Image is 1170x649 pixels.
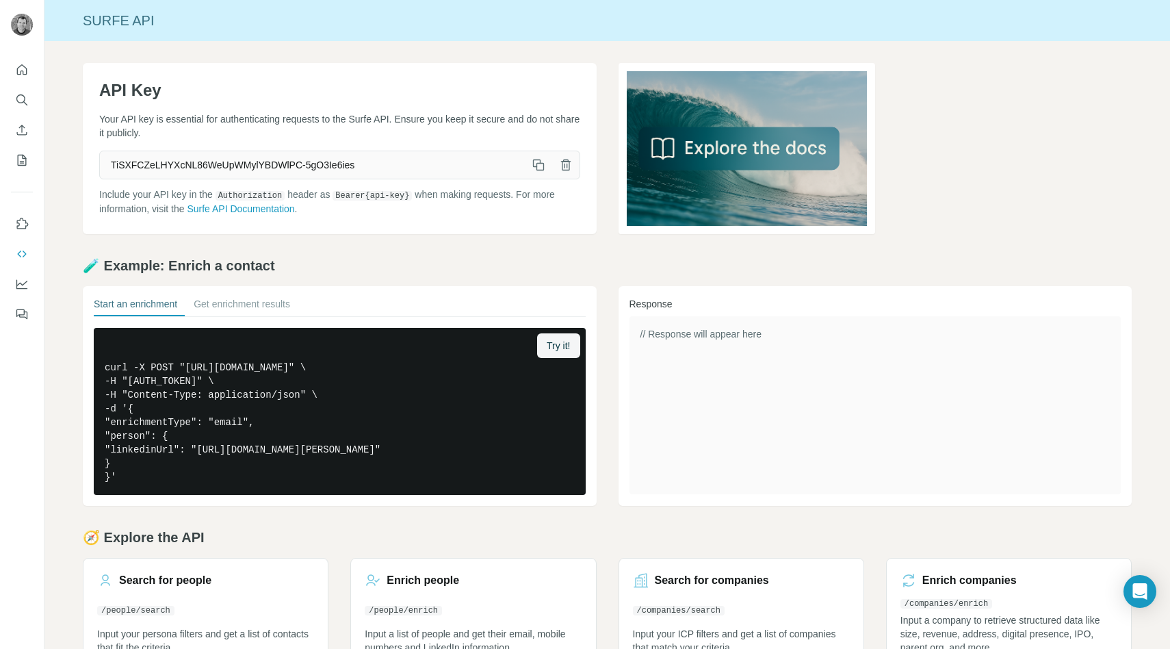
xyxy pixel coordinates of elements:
[100,153,525,177] span: TiSXFCZeLHYXcNL86WeUpWMylYBDWlPC-5gO3Ie6ies
[11,302,33,327] button: Feedback
[119,572,211,589] h3: Search for people
[900,599,992,609] code: /companies/enrich
[633,606,725,615] code: /companies/search
[99,188,580,216] p: Include your API key in the header as when making requests. For more information, visit the .
[94,297,177,316] button: Start an enrichment
[11,14,33,36] img: Avatar
[11,212,33,236] button: Use Surfe on LinkedIn
[44,11,1170,30] div: Surfe API
[83,256,1132,275] h2: 🧪 Example: Enrich a contact
[922,572,1017,589] h3: Enrich companies
[11,272,33,296] button: Dashboard
[11,88,33,112] button: Search
[11,118,33,142] button: Enrich CSV
[629,297,1121,311] h3: Response
[94,328,586,495] pre: curl -X POST "[URL][DOMAIN_NAME]" \ -H "[AUTH_TOKEN]" \ -H "Content-Type: application/json" \ -d ...
[99,112,580,140] p: Your API key is essential for authenticating requests to the Surfe API. Ensure you keep it secure...
[640,329,762,340] span: // Response will appear here
[187,203,294,214] a: Surfe API Documentation
[537,333,580,358] button: Try it!
[387,572,459,589] h3: Enrich people
[216,191,285,201] code: Authorization
[11,58,33,82] button: Quick start
[194,297,290,316] button: Get enrichment results
[11,148,33,173] button: My lists
[365,606,442,615] code: /people/enrich
[333,191,412,201] code: Bearer {api-key}
[1123,575,1156,608] div: Open Intercom Messenger
[655,572,769,589] h3: Search for companies
[547,339,570,353] span: Try it!
[99,79,580,101] h1: API Key
[97,606,174,615] code: /people/search
[83,528,1132,547] h2: 🧭 Explore the API
[11,242,33,266] button: Use Surfe API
